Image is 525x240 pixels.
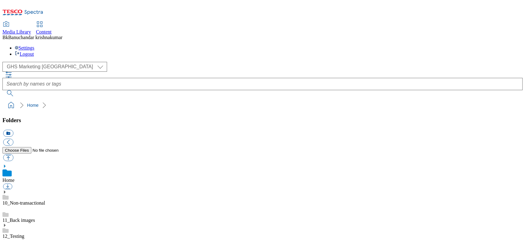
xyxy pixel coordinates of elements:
[2,78,523,90] input: Search by names or tags
[2,234,24,239] a: 12_Testing
[2,29,31,34] span: Media Library
[8,35,62,40] span: Banuchandar krishnakumar
[2,178,14,183] a: Home
[2,35,8,40] span: Bk
[2,218,35,223] a: 11_Back images
[15,45,34,50] a: Settings
[2,99,523,111] nav: breadcrumb
[36,22,52,35] a: Content
[2,117,523,124] h3: Folders
[6,100,16,110] a: home
[27,103,38,108] a: Home
[36,29,52,34] span: Content
[15,51,34,57] a: Logout
[2,200,45,206] a: 10_Non-transactional
[2,22,31,35] a: Media Library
